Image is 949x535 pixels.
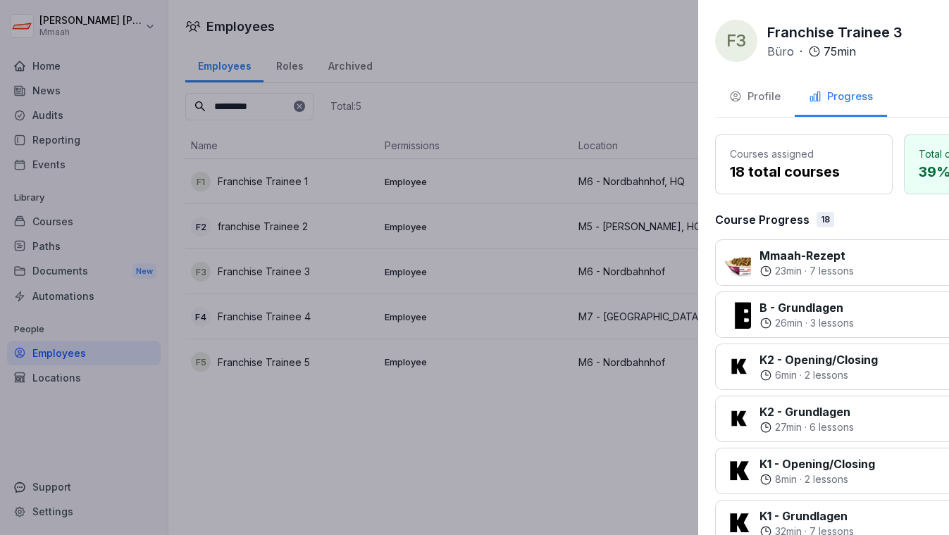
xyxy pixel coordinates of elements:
[759,472,875,486] div: ·
[759,455,875,472] p: K1 - Opening/Closing
[809,89,873,105] div: Progress
[759,351,878,368] p: K2 - Opening/Closing
[810,264,854,278] p: 7 lessons
[730,161,878,182] p: 18 total courses
[759,247,854,264] p: Mmaah-Rezept
[759,508,854,524] p: K1 - Grundlagen
[775,316,802,330] p: 26 min
[810,420,854,434] p: 6 lessons
[729,89,781,105] div: Profile
[810,316,854,330] p: 3 lessons
[759,420,854,434] div: ·
[775,264,802,278] p: 23 min
[759,299,854,316] p: B - Grundlagen
[795,79,887,117] button: Progress
[767,43,856,60] div: ·
[805,368,848,382] p: 2 lessons
[759,316,854,330] div: ·
[775,472,797,486] p: 8 min
[767,22,903,43] p: Franchise Trainee 3
[805,472,848,486] p: 2 lessons
[715,20,757,62] div: F3
[715,211,810,228] p: Course Progress
[817,212,834,227] div: 18
[767,43,794,60] p: Büro
[775,420,802,434] p: 27 min
[715,79,795,117] button: Profile
[759,368,878,382] div: ·
[759,264,854,278] div: ·
[775,368,797,382] p: 6 min
[759,403,854,420] p: K2 - Grundlagen
[730,146,878,161] p: Courses assigned
[824,43,856,60] p: 75 min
